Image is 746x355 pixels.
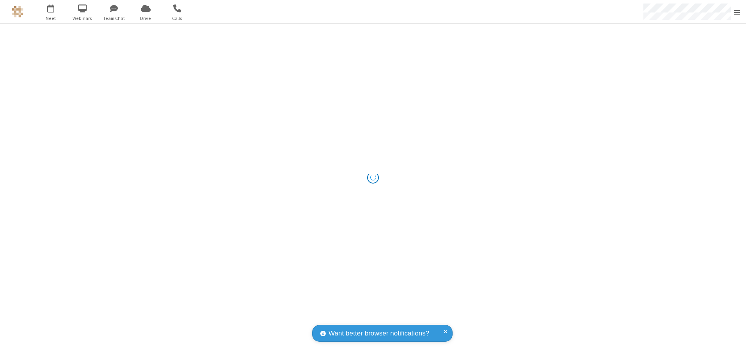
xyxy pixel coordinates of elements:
[36,15,66,22] span: Meet
[12,6,23,18] img: QA Selenium DO NOT DELETE OR CHANGE
[131,15,160,22] span: Drive
[163,15,192,22] span: Calls
[329,328,429,339] span: Want better browser notifications?
[99,15,129,22] span: Team Chat
[68,15,97,22] span: Webinars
